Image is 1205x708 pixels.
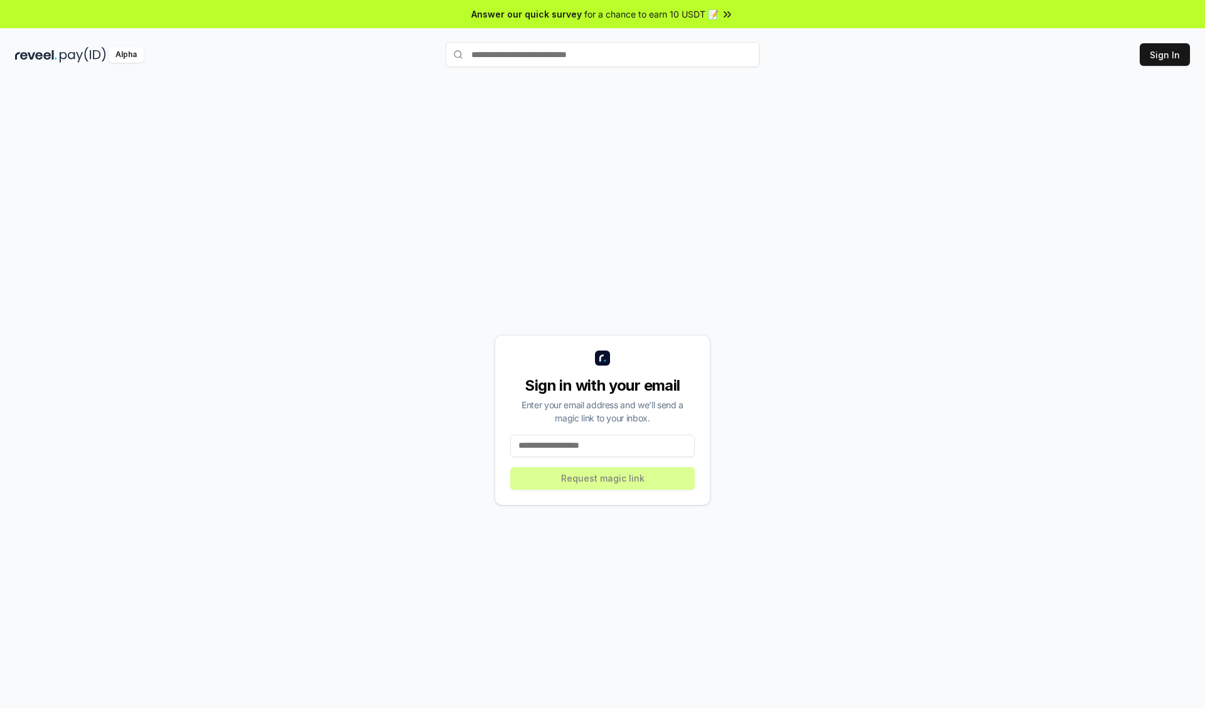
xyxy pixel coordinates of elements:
div: Sign in with your email [510,376,695,396]
div: Alpha [109,47,144,63]
span: Answer our quick survey [471,8,582,21]
span: for a chance to earn 10 USDT 📝 [584,8,719,21]
img: reveel_dark [15,47,57,63]
button: Sign In [1140,43,1190,66]
img: pay_id [60,47,106,63]
div: Enter your email address and we’ll send a magic link to your inbox. [510,398,695,425]
img: logo_small [595,351,610,366]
